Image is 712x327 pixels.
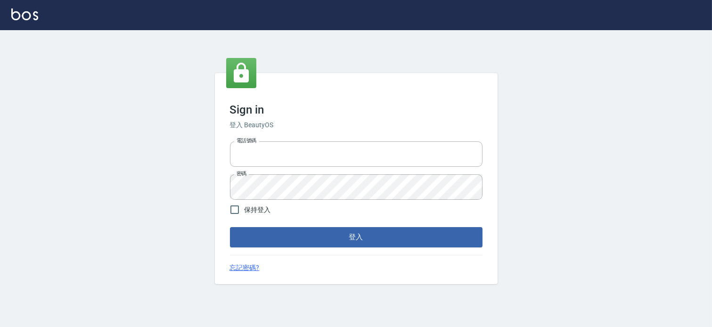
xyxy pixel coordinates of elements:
[237,137,256,144] label: 電話號碼
[230,263,260,273] a: 忘記密碼?
[245,205,271,215] span: 保持登入
[230,120,483,130] h6: 登入 BeautyOS
[11,8,38,20] img: Logo
[237,170,246,177] label: 密碼
[230,227,483,247] button: 登入
[230,103,483,116] h3: Sign in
